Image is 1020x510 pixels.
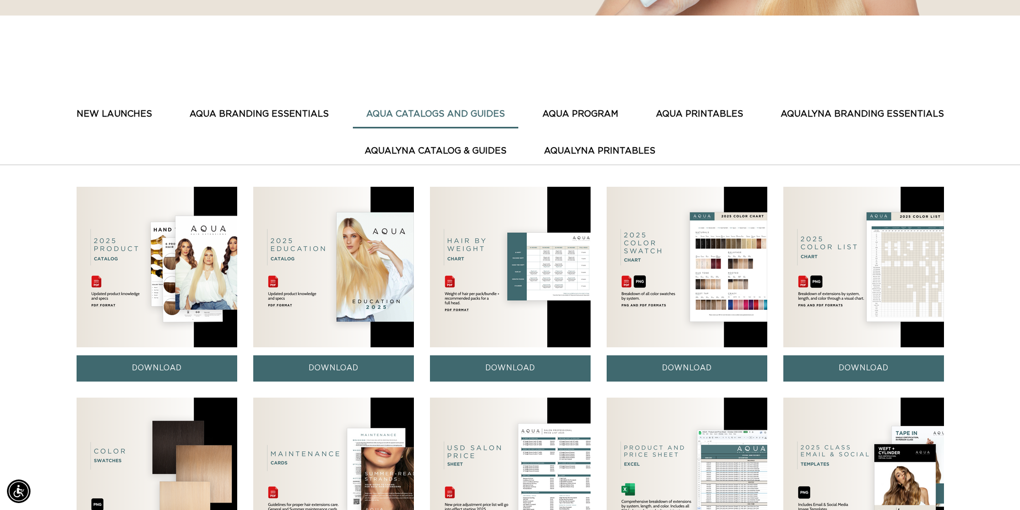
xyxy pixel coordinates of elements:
button: AQUA BRANDING ESSENTIALS [176,101,342,127]
button: AquaLyna Printables [531,138,669,164]
a: DOWNLOAD [430,355,591,382]
button: AquaLyna Catalog & Guides [351,138,520,164]
button: AQUA CATALOGS AND GUIDES [353,101,518,127]
a: DOWNLOAD [607,355,767,382]
div: Accessibility Menu [7,479,31,503]
button: New Launches [63,101,165,127]
a: DOWNLOAD [253,355,414,382]
button: AquaLyna Branding Essentials [767,101,957,127]
button: AQUA PROGRAM [529,101,632,127]
button: AQUA PRINTABLES [643,101,757,127]
a: DOWNLOAD [783,355,944,382]
a: DOWNLOAD [77,355,237,382]
iframe: Chat Widget [870,394,1020,510]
